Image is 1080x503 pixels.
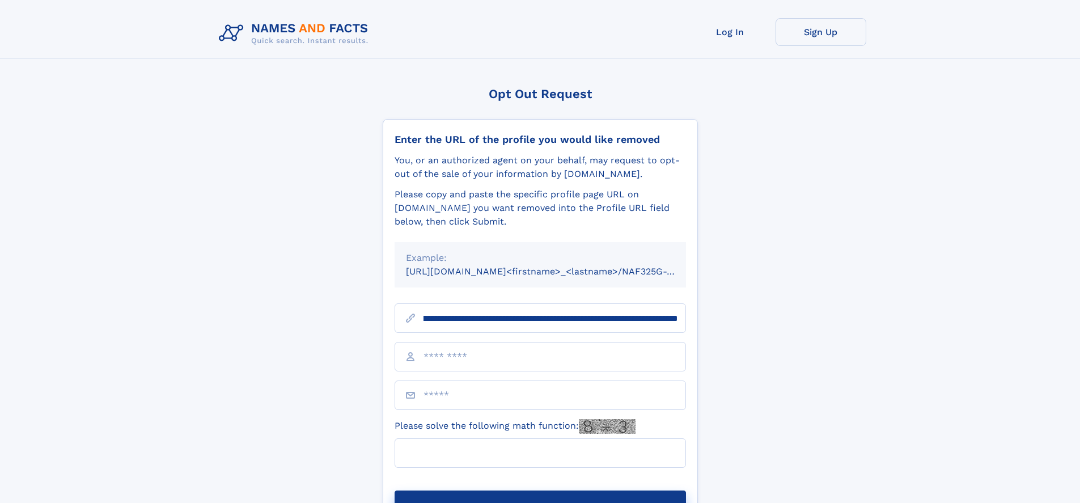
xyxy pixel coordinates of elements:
[395,419,636,434] label: Please solve the following math function:
[776,18,866,46] a: Sign Up
[214,18,378,49] img: Logo Names and Facts
[395,133,686,146] div: Enter the URL of the profile you would like removed
[406,266,708,277] small: [URL][DOMAIN_NAME]<firstname>_<lastname>/NAF325G-xxxxxxxx
[383,87,698,101] div: Opt Out Request
[685,18,776,46] a: Log In
[406,251,675,265] div: Example:
[395,154,686,181] div: You, or an authorized agent on your behalf, may request to opt-out of the sale of your informatio...
[395,188,686,229] div: Please copy and paste the specific profile page URL on [DOMAIN_NAME] you want removed into the Pr...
